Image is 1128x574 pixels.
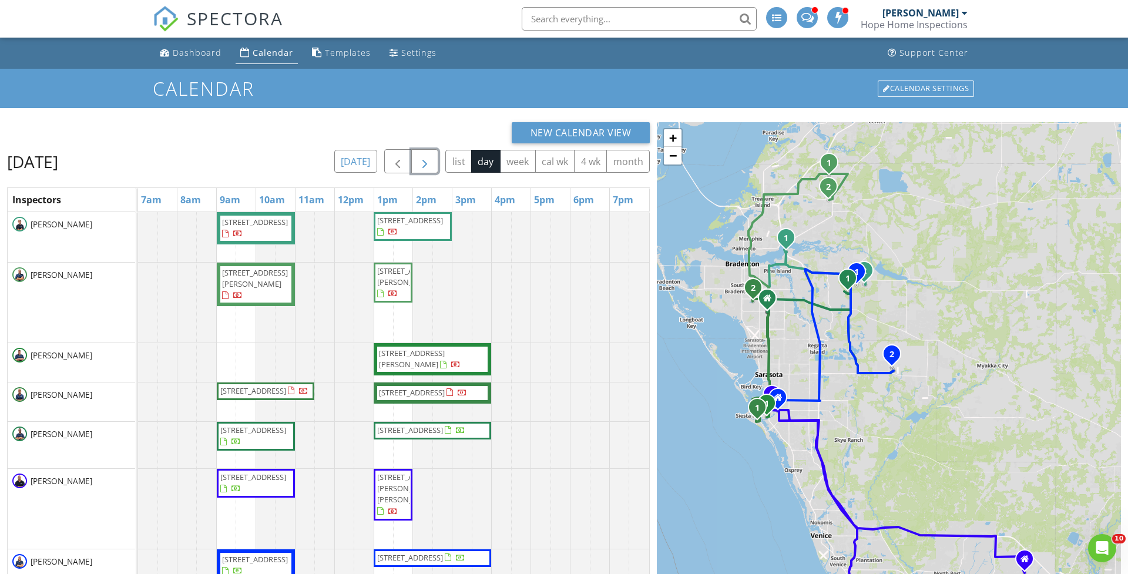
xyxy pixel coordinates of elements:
span: Inspectors [12,193,61,206]
img: justin.jpg [12,217,27,231]
a: 5pm [531,190,558,209]
span: [STREET_ADDRESS][PERSON_NAME] [379,348,445,370]
a: 7am [138,190,164,209]
span: [PERSON_NAME] [28,389,95,401]
img: nick.jpg [12,348,27,362]
div: 2537 Waterfront Cir, Sarasota, FL 34240 [892,354,899,361]
i: 1 [755,404,760,412]
div: Settings [401,47,437,58]
a: Templates [307,42,375,64]
i: 1 [764,400,769,408]
button: 4 wk [574,150,607,173]
span: [PERSON_NAME] [28,219,95,230]
a: 3pm [452,190,479,209]
div: 2641 Austin Street, Sarasota Florida 34231 [778,397,785,404]
a: 8am [177,190,204,209]
div: Hope Home Inspections [861,19,968,31]
img: eric.jpg [12,267,27,282]
i: 2 [889,351,894,359]
div: [PERSON_NAME] [882,7,959,19]
div: 808 53rd Ave E 41, Bradenton, FL 34203 [753,287,760,294]
div: Dashboard [173,47,221,58]
div: Templates [325,47,371,58]
input: Search everything... [522,7,757,31]
a: Support Center [883,42,973,64]
span: [PERSON_NAME] [28,556,95,568]
a: 6pm [570,190,597,209]
img: chris.jpg [12,387,27,402]
iframe: Intercom live chat [1088,534,1116,562]
a: Calendar [236,42,298,64]
h2: [DATE] [7,150,58,173]
span: SPECTORA [187,6,283,31]
a: 11am [296,190,327,209]
a: SPECTORA [153,16,283,41]
a: 1pm [374,190,401,209]
span: 10 [1112,534,1126,543]
a: Dashboard [155,42,226,64]
i: 1 [784,234,788,243]
a: Zoom in [664,129,681,147]
span: [STREET_ADDRESS] [377,552,443,563]
a: 9am [217,190,243,209]
a: Settings [385,42,441,64]
span: [PERSON_NAME] [28,269,95,281]
div: 1109 Riverscape St, Bradenton, FL 34208 [786,237,793,244]
a: 10am [256,190,288,209]
i: 1 [854,268,859,277]
span: [PERSON_NAME] [28,350,95,361]
button: cal wk [535,150,575,173]
span: [STREET_ADDRESS] [377,215,443,226]
i: 1 [827,159,831,167]
div: 11715 Lilac Pearl Ln, Parrish, FL 34219 [829,162,836,169]
i: 2 [751,284,756,293]
button: list [445,150,472,173]
span: [STREET_ADDRESS] [220,385,286,396]
div: 5624 Cape Leyte Dr, Siesta Key, FL 34242 [757,407,764,414]
img: shaun_b.jpg [12,427,27,441]
span: [PERSON_NAME] [28,475,95,487]
img: The Best Home Inspection Software - Spectora [153,6,179,32]
div: 14076 Crimson Ave., Lakewood Ranch, Fl 34211 [848,278,855,285]
a: Calendar Settings [877,79,975,98]
div: 5326 FARMINGTON AVE, North Port Florida 34288 [1025,559,1032,566]
button: New Calendar View [512,122,650,143]
img: william.png [12,554,27,569]
span: [STREET_ADDRESS][PERSON_NAME][PERSON_NAME] [377,472,443,505]
button: Previous day [384,149,412,173]
span: [STREET_ADDRESS][PERSON_NAME] [222,267,288,289]
button: [DATE] [334,150,377,173]
span: [PERSON_NAME] [28,428,95,440]
button: Next day [411,149,439,173]
div: 15180 Contenta Loop 6105, Lakewood Ranch, FL 34211 [857,271,864,278]
h1: Calendar [153,78,975,99]
span: [STREET_ADDRESS] [222,554,288,565]
span: [STREET_ADDRESS] [220,472,286,482]
span: [STREET_ADDRESS] [220,425,286,435]
span: [STREET_ADDRESS] [377,425,443,435]
img: jerry.jpg [12,474,27,488]
div: Support Center [899,47,968,58]
div: 16403 Isola Pl, Lakewood Ranch, FL 34211 [864,270,871,277]
a: 12pm [335,190,367,209]
i: 2 [826,183,831,192]
span: [STREET_ADDRESS] [222,217,288,227]
i: 2 [862,267,867,276]
button: week [500,150,536,173]
div: Calendar [253,47,293,58]
a: 4pm [492,190,518,209]
div: 6497 Parkland Dr Unit F, Sarasota FL 34243 [767,298,774,305]
span: [STREET_ADDRESS][PERSON_NAME] [377,266,443,287]
div: 1712 Starling Dr 101, Sarasota, FL 34231 [767,403,774,410]
a: 2pm [413,190,439,209]
a: Zoom out [664,147,681,165]
button: day [471,150,501,173]
a: 7pm [610,190,636,209]
div: Calendar Settings [878,80,974,97]
span: [STREET_ADDRESS] [379,387,445,398]
div: 11877 Richmond Trl, Parrish, FL 34219 [828,186,835,193]
i: 1 [845,275,850,283]
button: month [606,150,650,173]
